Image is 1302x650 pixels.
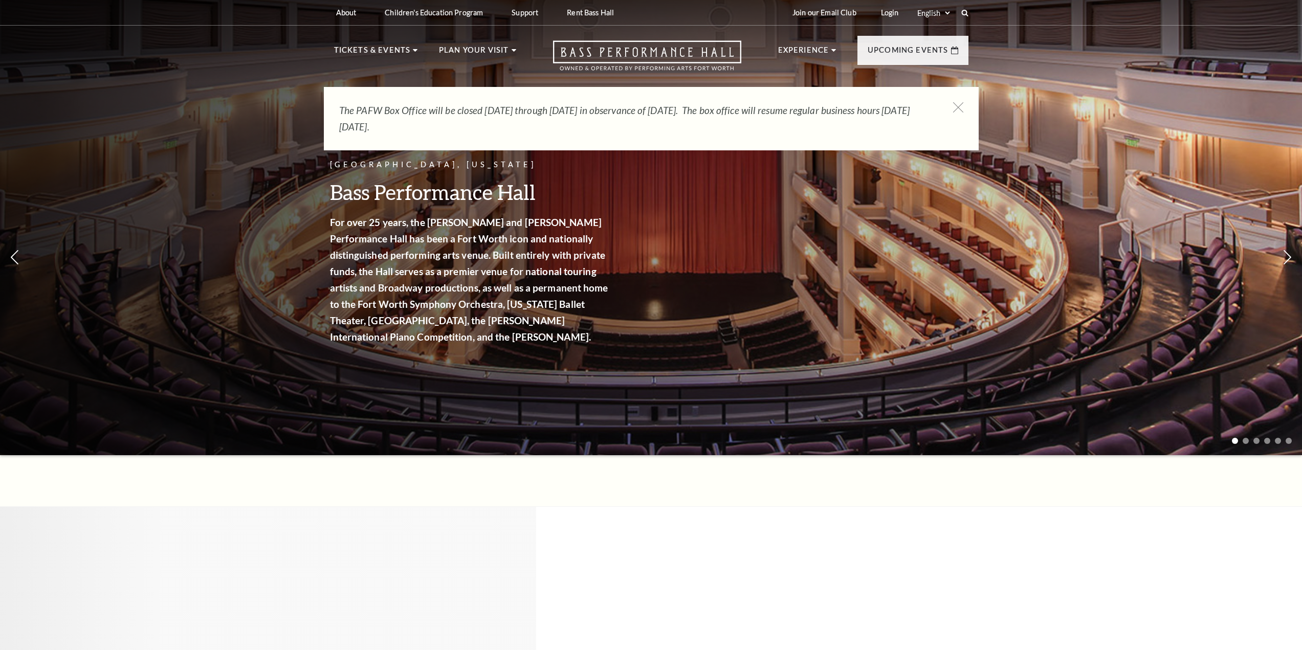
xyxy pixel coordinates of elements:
p: Plan Your Visit [439,44,509,62]
p: Support [512,8,538,17]
h3: Bass Performance Hall [330,179,611,205]
p: Upcoming Events [868,44,948,62]
p: About [336,8,357,17]
strong: For over 25 years, the [PERSON_NAME] and [PERSON_NAME] Performance Hall has been a Fort Worth ico... [330,216,608,343]
em: The PAFW Box Office will be closed [DATE] through [DATE] in observance of [DATE]. The box office ... [339,104,910,132]
p: Experience [778,44,829,62]
select: Select: [915,8,952,18]
p: Rent Bass Hall [567,8,614,17]
p: Children's Education Program [385,8,483,17]
p: Tickets & Events [334,44,411,62]
p: [GEOGRAPHIC_DATA], [US_STATE] [330,159,611,171]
